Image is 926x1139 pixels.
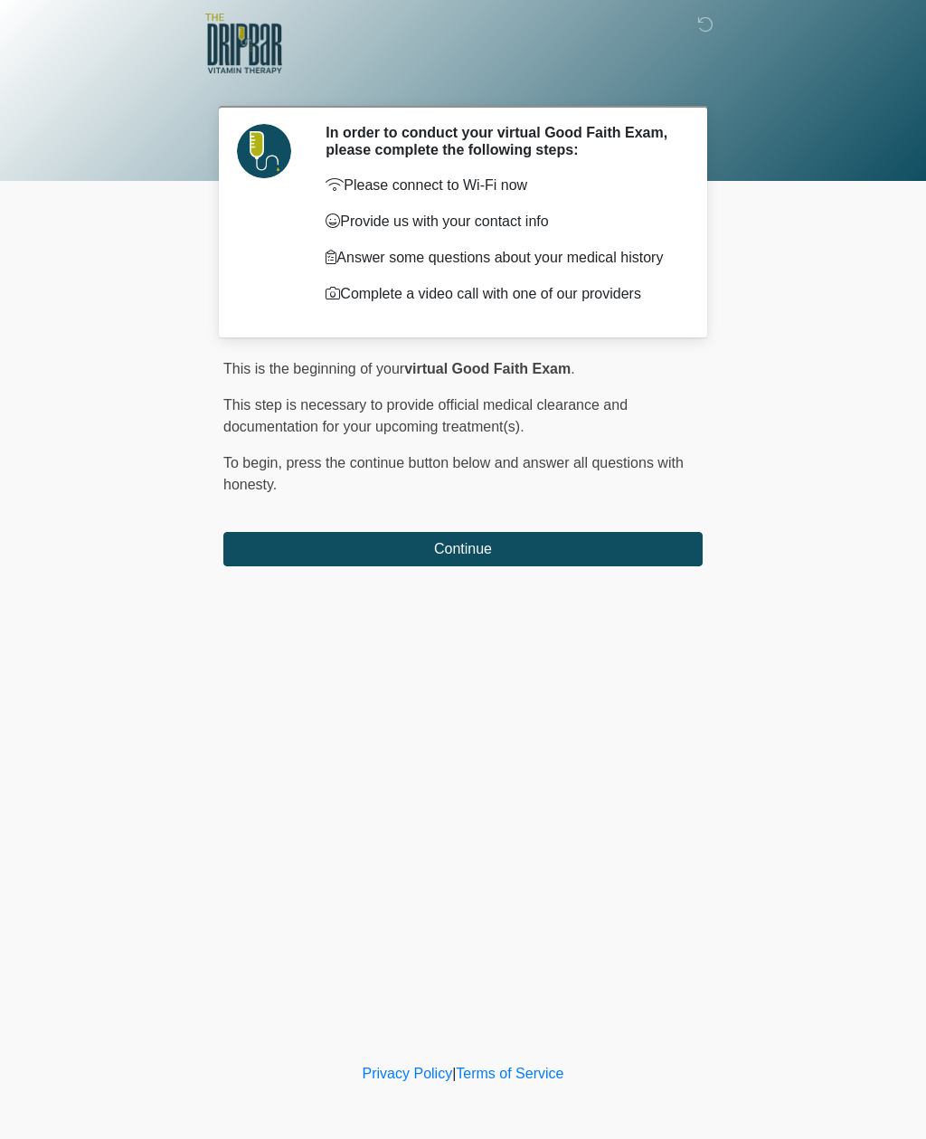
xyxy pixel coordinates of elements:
span: . [571,361,574,376]
p: Please connect to Wi-Fi now [326,175,676,196]
span: This is the beginning of your [223,361,404,376]
span: This step is necessary to provide official medical clearance and documentation for your upcoming ... [223,397,628,434]
img: The DRIPBaR - Alamo Ranch SATX Logo [205,14,282,73]
button: Continue [223,532,703,566]
p: Provide us with your contact info [326,211,676,233]
a: Privacy Policy [363,1066,453,1081]
img: Agent Avatar [237,124,291,178]
strong: virtual Good Faith Exam [404,361,571,376]
a: | [452,1066,456,1081]
p: Complete a video call with one of our providers [326,283,676,305]
h2: In order to conduct your virtual Good Faith Exam, please complete the following steps: [326,124,676,158]
p: Answer some questions about your medical history [326,247,676,269]
a: Terms of Service [456,1066,563,1081]
span: press the continue button below and answer all questions with honesty. [223,455,684,492]
span: To begin, [223,455,286,470]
